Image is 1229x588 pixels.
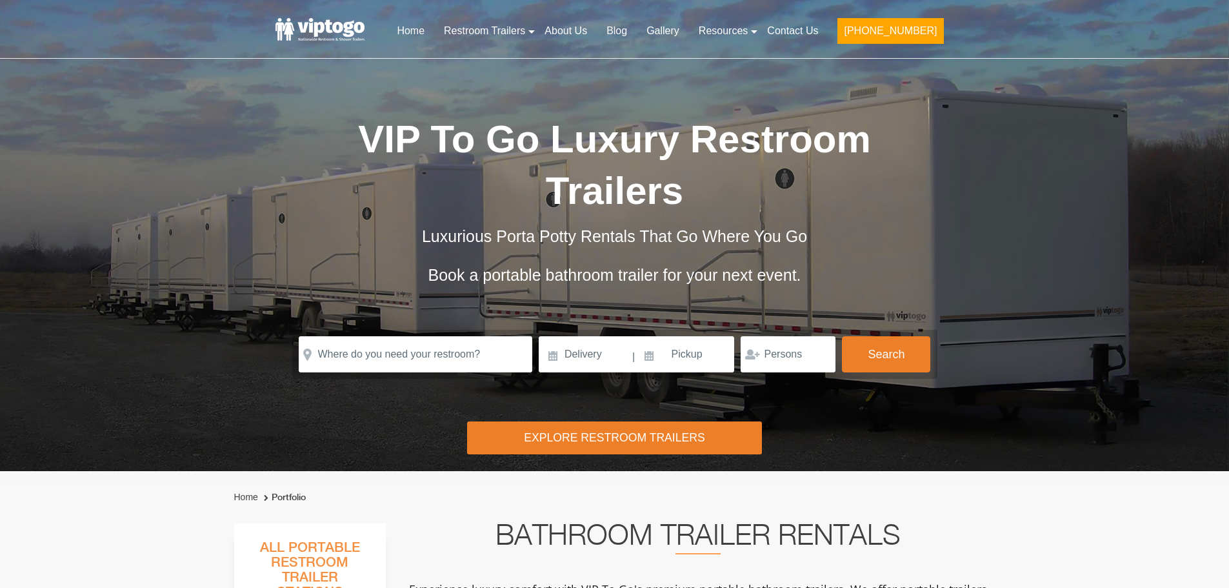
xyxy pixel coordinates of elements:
a: Contact Us [757,17,828,45]
a: Resources [689,17,757,45]
input: Pickup [637,336,735,372]
span: | [632,336,635,378]
a: Home [234,492,258,502]
a: About Us [535,17,597,45]
div: Explore Restroom Trailers [467,421,762,454]
input: Delivery [539,336,631,372]
input: Persons [741,336,835,372]
h2: Bathroom Trailer Rentals [403,523,993,554]
span: Book a portable bathroom trailer for your next event. [428,266,801,284]
a: Gallery [637,17,689,45]
li: Portfolio [261,490,306,505]
a: Restroom Trailers [434,17,535,45]
span: VIP To Go Luxury Restroom Trailers [358,117,871,212]
button: Search [842,336,930,372]
span: Luxurious Porta Potty Rentals That Go Where You Go [422,227,807,245]
button: [PHONE_NUMBER] [837,18,943,44]
input: Where do you need your restroom? [299,336,532,372]
a: Blog [597,17,637,45]
a: Home [387,17,434,45]
a: [PHONE_NUMBER] [828,17,953,52]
